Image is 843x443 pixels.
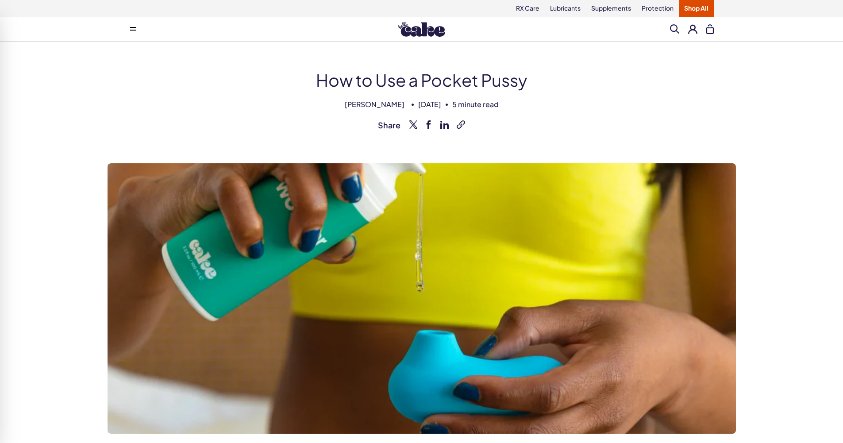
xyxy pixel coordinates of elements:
[398,22,445,37] img: Hello Cake
[378,120,400,130] span: Share
[452,100,499,109] span: 5 minute read
[345,100,404,109] span: [PERSON_NAME]
[108,163,736,434] img: Hello Cake's toy cleaner being poured onto Hello Cake's Little Sucker toy
[130,68,714,92] h1: How to Use a Pocket Pussy
[418,100,441,109] span: [DATE]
